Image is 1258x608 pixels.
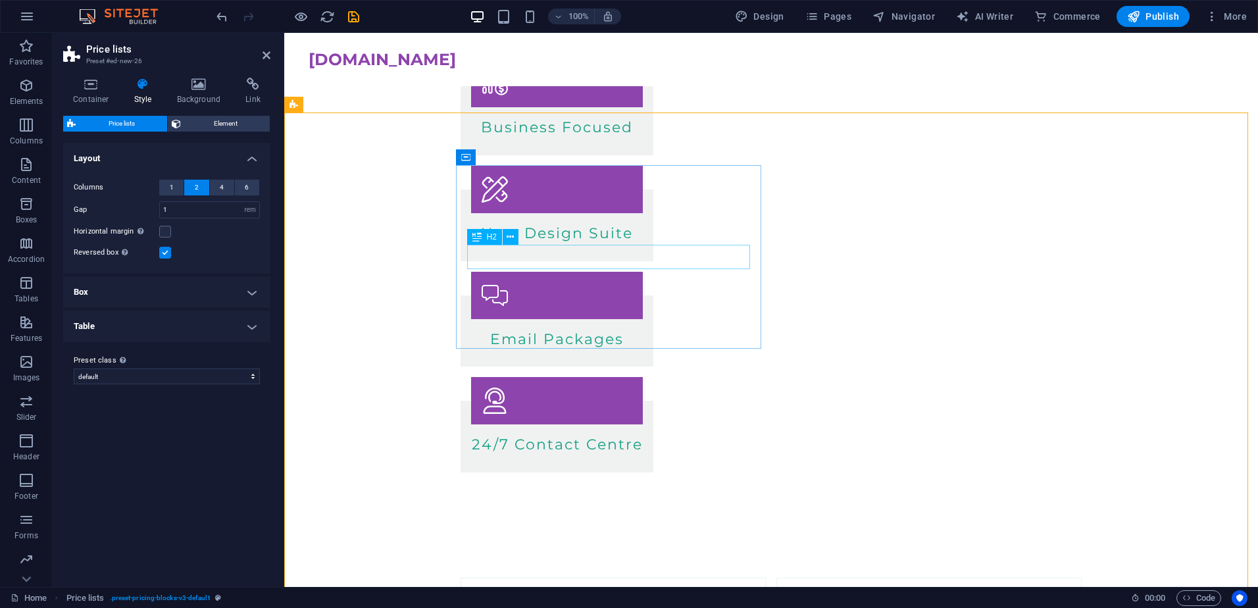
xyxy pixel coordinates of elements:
span: Design [735,10,784,23]
button: Navigator [867,6,940,27]
h4: Layout [63,143,270,166]
h4: Style [124,78,167,105]
button: reload [319,9,335,24]
span: Price lists [80,116,163,132]
label: Reversed box [74,245,159,261]
p: Accordion [8,254,45,265]
h4: Container [63,78,124,105]
p: Forms [14,530,38,541]
label: Columns [74,180,159,195]
span: Commerce [1034,10,1101,23]
span: Publish [1127,10,1179,23]
i: This element is a customizable preset [215,594,221,601]
button: 100% [548,9,595,24]
button: 2 [184,180,209,195]
span: 6 [245,180,249,195]
span: 2 [195,180,199,195]
p: Boxes [16,215,38,225]
h2: Price lists [86,43,270,55]
button: 6 [235,180,259,195]
span: Element [185,116,266,132]
p: Header [13,451,39,462]
span: Code [1182,590,1215,606]
p: Elements [10,96,43,107]
span: . preset-pricing-blocks-v3-default [110,590,210,606]
label: Gap [74,206,159,213]
span: Click to select. Double-click to edit [66,590,105,606]
span: : [1154,593,1156,603]
button: Element [168,116,270,132]
i: Save (Ctrl+S) [346,9,361,24]
p: Tables [14,293,38,304]
button: Commerce [1029,6,1106,27]
p: Columns [10,136,43,146]
a: Click to cancel selection. Double-click to open Pages [11,590,47,606]
button: 4 [210,180,234,195]
h4: Background [167,78,236,105]
button: Pages [800,6,857,27]
label: Preset class [74,353,260,368]
h4: Link [236,78,270,105]
span: 1 [170,180,174,195]
p: Images [13,372,40,383]
img: Editor Logo [76,9,174,24]
p: Features [11,333,42,343]
span: AI Writer [956,10,1013,23]
p: Content [12,175,41,186]
button: Publish [1117,6,1190,27]
h4: Table [63,311,270,342]
h6: Session time [1131,590,1166,606]
span: H2 [487,233,497,241]
h6: 100% [568,9,589,24]
p: Favorites [9,57,43,67]
button: Price lists [63,116,167,132]
span: 00 00 [1145,590,1165,606]
button: undo [214,9,230,24]
i: Reload page [320,9,335,24]
button: Usercentrics [1232,590,1247,606]
span: Pages [805,10,851,23]
p: Marketing [8,570,44,580]
button: Click here to leave preview mode and continue editing [293,9,309,24]
p: Footer [14,491,38,501]
i: On resize automatically adjust zoom level to fit chosen device. [602,11,614,22]
button: Design [730,6,790,27]
nav: breadcrumb [66,590,221,606]
i: Undo: Add element (Ctrl+Z) [214,9,230,24]
button: AI Writer [951,6,1019,27]
button: More [1200,6,1252,27]
label: Horizontal margin [74,224,159,240]
button: save [345,9,361,24]
span: Navigator [872,10,935,23]
button: 1 [159,180,184,195]
button: Code [1176,590,1221,606]
span: More [1205,10,1247,23]
h4: Box [63,276,270,308]
div: Design (Ctrl+Alt+Y) [730,6,790,27]
span: 4 [220,180,224,195]
h3: Preset #ed-new-26 [86,55,244,67]
p: Slider [16,412,37,422]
